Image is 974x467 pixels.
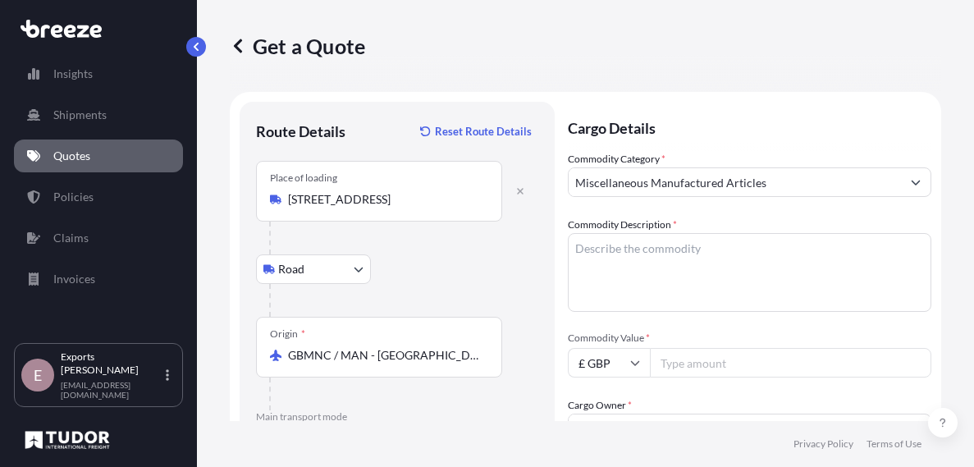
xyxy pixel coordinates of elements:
div: Place of loading [270,172,337,185]
a: Invoices [14,263,183,295]
p: Get a Quote [230,33,365,59]
p: Invoices [53,271,95,287]
input: Select a commodity type [569,167,901,197]
a: Terms of Use [867,437,921,451]
label: Cargo Owner [568,397,632,414]
label: Commodity Description [568,217,677,233]
a: Privacy Policy [793,437,853,451]
input: Origin [288,347,482,364]
a: Claims [14,222,183,254]
p: Route Details [256,121,345,141]
label: Commodity Category [568,151,665,167]
p: Quotes [53,148,90,164]
span: Road [278,261,304,277]
button: Show suggestions [901,167,931,197]
span: Commodity Value [568,332,931,345]
input: Place of loading [288,191,482,208]
input: Type amount [650,348,931,378]
p: [EMAIL_ADDRESS][DOMAIN_NAME] [61,380,162,400]
p: Policies [53,189,94,205]
div: Origin [270,327,305,341]
p: Shipments [53,107,107,123]
p: Claims [53,230,89,246]
span: E [34,367,42,383]
p: Cargo Details [568,102,931,151]
button: Reset Route Details [412,118,538,144]
a: Policies [14,181,183,213]
button: Select transport [256,254,371,284]
img: organization-logo [21,427,114,453]
a: Quotes [14,140,183,172]
p: Insights [53,66,93,82]
a: Shipments [14,98,183,131]
p: Reset Route Details [435,123,532,140]
a: Insights [14,57,183,90]
p: Exports [PERSON_NAME] [61,350,162,377]
p: Main transport mode [256,410,538,424]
